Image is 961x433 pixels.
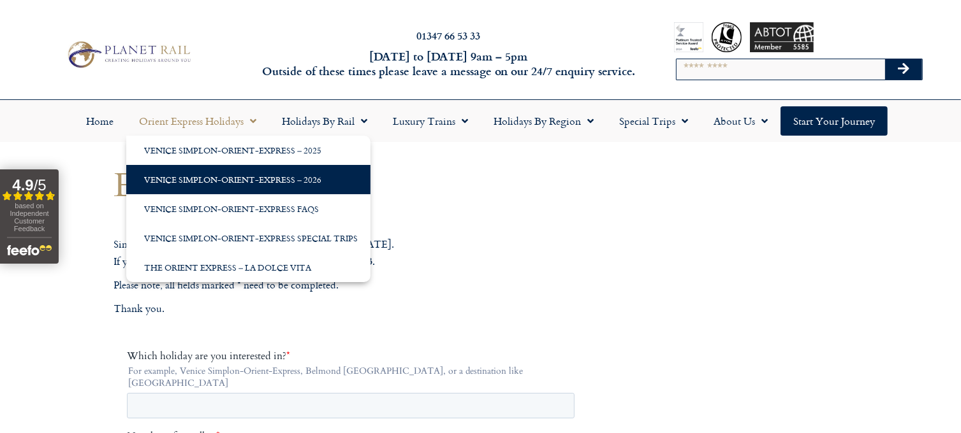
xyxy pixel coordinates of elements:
p: Thank you. [114,301,592,317]
a: 01347 66 53 33 [416,28,480,43]
a: Special Trips [606,106,701,136]
a: Holidays by Region [481,106,606,136]
button: Search [885,59,922,80]
nav: Menu [6,106,955,136]
ul: Orient Express Holidays [126,136,370,282]
a: Venice Simplon-Orient-Express – 2025 [126,136,370,165]
a: Orient Express Holidays [126,106,269,136]
a: Venice Simplon-Orient-Express Special Trips [126,224,370,253]
a: Venice Simplon-Orient-Express – 2026 [126,165,370,194]
a: Start your Journey [781,106,888,136]
p: Simply complete the form below and we’ll get in touch [DATE]. If you need to talk to us sooner, j... [114,236,592,269]
a: The Orient Express – La Dolce Vita [126,253,370,282]
a: About Us [701,106,781,136]
h6: [DATE] to [DATE] 9am – 5pm Outside of these times please leave a message on our 24/7 enquiry serv... [260,49,638,79]
a: Home [73,106,126,136]
a: Luxury Trains [380,106,481,136]
span: Your last name [226,285,291,299]
a: Holidays by Rail [269,106,380,136]
a: Venice Simplon-Orient-Express FAQs [126,194,370,224]
p: Please note, all fields marked * need to be completed. [114,277,592,294]
h1: Enquire Now [114,165,592,202]
img: Planet Rail Train Holidays Logo [62,38,194,70]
